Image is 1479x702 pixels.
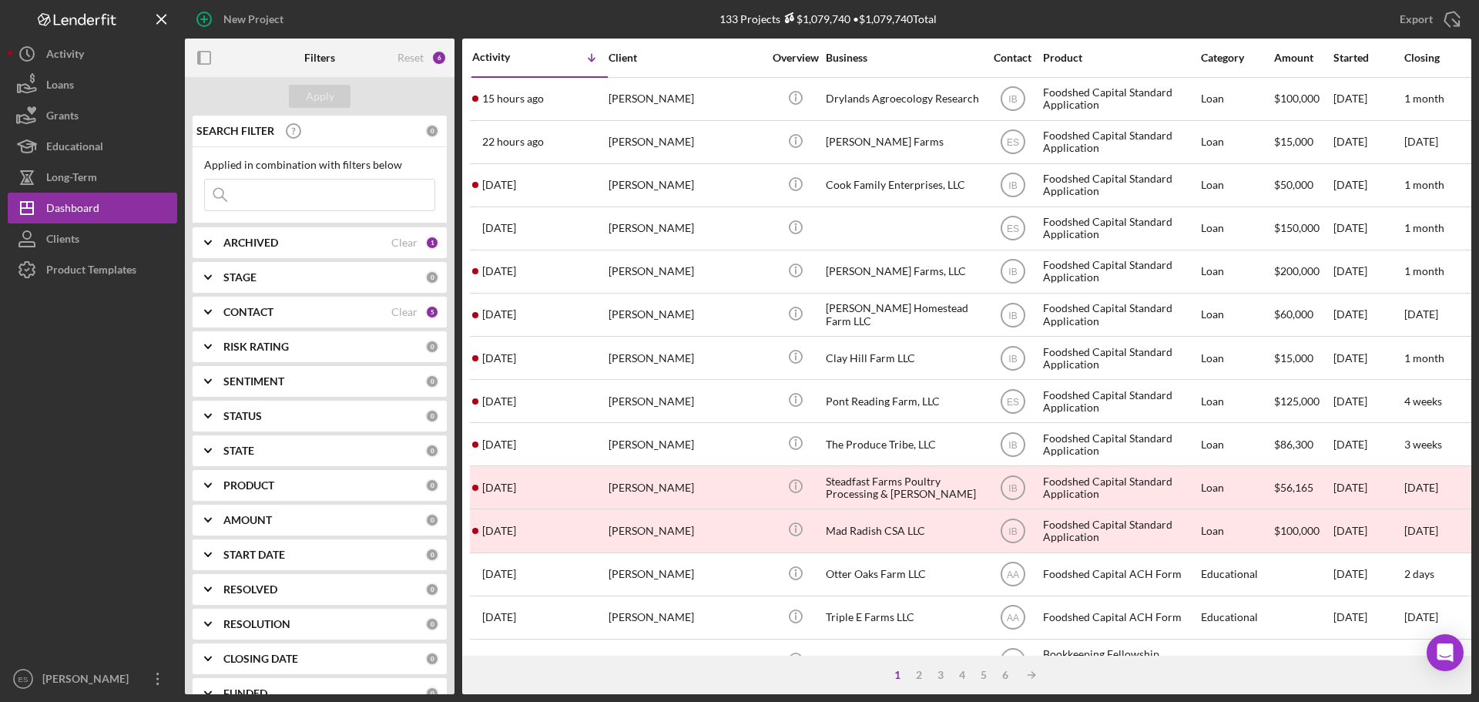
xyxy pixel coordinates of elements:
div: [PERSON_NAME] [609,122,763,163]
b: AMOUNT [223,514,272,526]
b: ARCHIVED [223,237,278,249]
time: 2 days [1404,567,1434,580]
div: Loan [1201,208,1273,249]
span: $50,000 [1274,178,1313,191]
div: Loan [1201,251,1273,292]
time: 2025-10-02 15:18 [482,222,516,234]
b: START DATE [223,549,285,561]
div: 0 [425,617,439,631]
div: [DATE] [1333,208,1403,249]
div: Foodshed Capital Standard Application [1043,381,1197,422]
div: [PERSON_NAME] [39,663,139,698]
div: $60,000 [1274,294,1332,335]
time: 2025-10-06 15:05 [482,136,544,148]
time: 2025-09-19 03:59 [482,395,516,408]
div: $100,000 [1274,510,1332,551]
div: [DATE] [1333,640,1403,681]
div: Foodshed Capital Standard Application [1043,251,1197,292]
div: [PERSON_NAME] [609,338,763,378]
div: [DATE] [1333,554,1403,595]
div: 6 [431,50,447,65]
span: $150,000 [1274,221,1320,234]
div: Apply [306,85,334,108]
div: 0 [425,548,439,562]
div: 5 [425,305,439,319]
div: [PERSON_NAME] [609,381,763,422]
div: 0 [425,375,439,388]
div: 0 [425,409,439,423]
div: Drylands Agroecology Research [826,79,980,119]
b: Filters [304,52,335,64]
time: 1 month [1404,264,1444,277]
time: 1 month [1404,351,1444,364]
b: STATUS [223,410,262,422]
span: $86,300 [1274,438,1313,451]
div: Overview [766,52,824,64]
button: Long-Term [8,162,177,193]
div: Educational [1201,554,1273,595]
div: 6 [994,669,1016,681]
div: Foodshed Capital Standard Application [1043,338,1197,378]
div: Bookkeeping Fellowship Program Application [1043,640,1197,681]
time: 1 month [1404,92,1444,105]
text: AA [1006,569,1018,580]
div: Mad Radish CSA LLC [826,510,980,551]
span: $15,000 [1274,135,1313,148]
b: PRODUCT [223,479,274,492]
time: [DATE] [1404,610,1438,623]
div: [PERSON_NAME] Farms [826,122,980,163]
div: Foodshed Capital Standard Application [1043,165,1197,206]
div: 0 [425,444,439,458]
div: Export [1400,4,1433,35]
b: STATE [223,445,254,457]
text: ES [1006,223,1018,234]
time: [DATE] [1404,653,1438,667]
div: Foodshed Capital Standard Application [1043,294,1197,335]
div: Foodshed Capital Standard Application [1043,79,1197,119]
text: AA [1006,613,1018,623]
button: Apply [289,85,350,108]
div: Clients [46,223,79,258]
div: [PERSON_NAME] [609,510,763,551]
text: IB [1008,267,1017,277]
span: $200,000 [1274,264,1320,277]
div: Foodshed Capital Standard Application [1043,510,1197,551]
div: [PERSON_NAME] Farms, LLC [826,251,980,292]
div: Long-Term [46,162,97,196]
div: [DATE] [1333,381,1403,422]
time: 2025-09-29 17:38 [482,308,516,321]
div: Finca Seremos [826,640,980,681]
time: 2025-07-18 19:09 [482,611,516,623]
button: Clients [8,223,177,254]
div: Educational [46,131,103,166]
button: New Project [185,4,299,35]
div: Product [1043,52,1197,64]
b: SEARCH FILTER [196,125,274,137]
div: New Project [223,4,283,35]
div: Client [609,52,763,64]
div: Loan [1201,165,1273,206]
div: [PERSON_NAME] [609,165,763,206]
b: FUNDED [223,687,267,700]
button: Grants [8,100,177,131]
time: 3 weeks [1404,438,1442,451]
button: ES[PERSON_NAME] [8,663,177,694]
a: Educational [8,131,177,162]
button: Dashboard [8,193,177,223]
div: [DATE] [1333,510,1403,551]
b: CLOSING DATE [223,653,298,665]
div: [DATE] [1333,294,1403,335]
time: [DATE] [1404,307,1438,321]
div: 133 Projects • $1,079,740 Total [719,12,937,25]
b: SENTIMENT [223,375,284,388]
b: RESOLVED [223,583,277,596]
b: RESOLUTION [223,618,290,630]
time: [DATE] [1404,481,1438,494]
span: $100,000 [1274,92,1320,105]
div: Foodshed Capital ACH Form [1043,554,1197,595]
div: Clay Hill Farm LLC [826,338,980,378]
div: [DATE] [1333,467,1403,508]
div: Foodshed Capital Standard Application [1043,467,1197,508]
